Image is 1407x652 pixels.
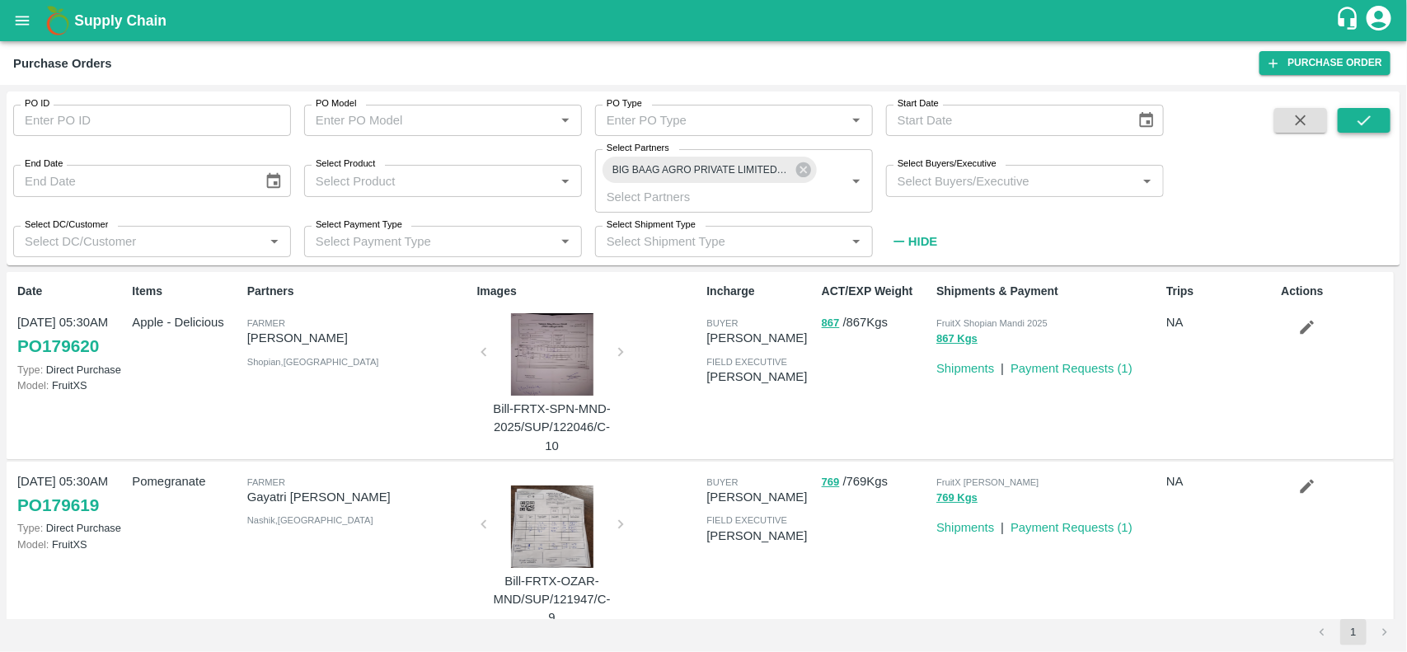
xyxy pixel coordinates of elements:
[247,357,379,367] span: Shopian , [GEOGRAPHIC_DATA]
[316,157,375,171] label: Select Product
[846,231,867,252] button: Open
[706,527,814,545] p: [PERSON_NAME]
[1011,521,1133,534] a: Payment Requests (1)
[247,515,373,525] span: Nashik , [GEOGRAPHIC_DATA]
[1340,619,1367,645] button: page 1
[490,572,614,627] p: Bill-FRTX-OZAR-MND/SUP/121947/C-9
[706,477,738,487] span: buyer
[600,231,841,252] input: Select Shipment Type
[822,472,930,491] p: / 769 Kgs
[477,283,701,300] p: Images
[706,357,787,367] span: field executive
[17,283,125,300] p: Date
[316,218,402,232] label: Select Payment Type
[309,231,528,252] input: Select Payment Type
[17,313,125,331] p: [DATE] 05:30AM
[3,2,41,40] button: open drawer
[247,477,285,487] span: Farmer
[936,362,994,375] a: Shipments
[1131,105,1162,136] button: Choose date
[555,231,576,252] button: Open
[607,97,642,110] label: PO Type
[555,171,576,192] button: Open
[994,353,1004,378] div: |
[17,490,99,520] a: PO179619
[600,185,819,207] input: Select Partners
[1306,619,1400,645] nav: pagination navigation
[603,162,800,179] span: BIG BAAG AGRO PRIVATE LIMITED-, -9922131988
[706,329,814,347] p: [PERSON_NAME]
[1166,472,1274,490] p: NA
[936,330,978,349] button: 867 Kgs
[13,165,251,196] input: End Date
[1166,313,1274,331] p: NA
[1259,51,1391,75] a: Purchase Order
[706,368,814,386] p: [PERSON_NAME]
[822,473,840,492] button: 769
[247,318,285,328] span: Farmer
[706,488,814,506] p: [PERSON_NAME]
[936,283,1160,300] p: Shipments & Payment
[886,227,942,256] button: Hide
[309,110,528,131] input: Enter PO Model
[1011,362,1133,375] a: Payment Requests (1)
[25,157,63,171] label: End Date
[1137,171,1158,192] button: Open
[17,362,125,378] p: Direct Purchase
[936,477,1039,487] span: FruitX [PERSON_NAME]
[1166,283,1274,300] p: Trips
[1364,3,1394,38] div: account of current user
[25,218,108,232] label: Select DC/Customer
[13,53,112,74] div: Purchase Orders
[822,283,930,300] p: ACT/EXP Weight
[258,166,289,197] button: Choose date
[886,105,1124,136] input: Start Date
[936,489,978,508] button: 769 Kgs
[25,97,49,110] label: PO ID
[17,520,125,536] p: Direct Purchase
[17,378,125,393] p: FruitXS
[600,110,819,131] input: Enter PO Type
[607,142,669,155] label: Select Partners
[17,522,43,534] span: Type:
[908,235,937,248] strong: Hide
[607,218,696,232] label: Select Shipment Type
[247,329,471,347] p: [PERSON_NAME]
[994,512,1004,537] div: |
[18,231,259,252] input: Select DC/Customer
[316,97,357,110] label: PO Model
[17,538,49,551] span: Model:
[247,283,471,300] p: Partners
[17,472,125,490] p: [DATE] 05:30AM
[17,331,99,361] a: PO179620
[74,9,1335,32] a: Supply Chain
[822,313,930,332] p: / 867 Kgs
[936,318,1048,328] span: FruitX Shopian Mandi 2025
[1282,283,1390,300] p: Actions
[13,105,291,136] input: Enter PO ID
[846,171,867,192] button: Open
[74,12,166,29] b: Supply Chain
[891,170,1132,191] input: Select Buyers/Executive
[603,157,817,183] div: BIG BAAG AGRO PRIVATE LIMITED-, -9922131988
[309,170,550,191] input: Select Product
[132,472,240,490] p: Pomegranate
[17,537,125,552] p: FruitXS
[822,314,840,333] button: 867
[555,110,576,131] button: Open
[706,318,738,328] span: buyer
[41,4,74,37] img: logo
[706,283,814,300] p: Incharge
[490,400,614,455] p: Bill-FRTX-SPN-MND-2025/SUP/122046/C-10
[247,488,471,506] p: Gayatri [PERSON_NAME]
[898,97,939,110] label: Start Date
[17,364,43,376] span: Type:
[846,110,867,131] button: Open
[936,521,994,534] a: Shipments
[264,231,285,252] button: Open
[132,313,240,331] p: Apple - Delicious
[898,157,997,171] label: Select Buyers/Executive
[706,515,787,525] span: field executive
[17,379,49,392] span: Model:
[1335,6,1364,35] div: customer-support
